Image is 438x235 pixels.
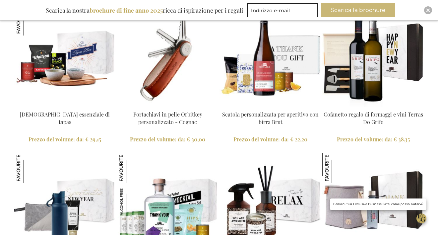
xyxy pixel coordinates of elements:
[219,136,322,143] a: Prezzo del volume: da € 22,20
[222,111,319,125] a: Scatola personalizzata per aperitivo con birra Brut
[321,3,395,17] button: Scarica la brochure
[117,187,147,217] img: Scatola personalizzata di Gin & Tonic Aperitivo analcolico
[290,136,307,143] font: € 22,20
[14,136,116,143] a: Prezzo del volume: da € 29,15
[90,6,163,14] font: brochure di fine anno 2025
[385,136,391,143] font: da
[133,111,202,125] a: Portachiavi in ​​pelle Orbitkey personalizzato - Cognac
[322,153,353,183] img: Articoli essenziali per viaggi e picnic
[394,136,410,143] font: € 38,35
[29,136,75,143] font: Prezzo del volume:
[219,103,322,109] a: Scatola personalizzata per aperitivo con birra e champagne
[117,103,219,109] a: Portachiavi in ​​pelle Orbitkey personalizzato - Cognac
[14,153,44,183] img: La scatola regalo sportiva definitiva
[247,3,320,19] form: offerte di marketing e promozioni
[281,136,287,143] font: da
[130,136,176,143] font: Prezzo del volume:
[14,103,116,109] a: Scatola essenziale di tapas Scatola essenziale di tapas
[322,5,424,107] img: Terrace Do Grifo Cheese & Wine Box
[117,136,219,143] a: Prezzo del volume: da € 30,00
[14,5,116,107] img: Scatola essenziale di tapas
[178,136,184,143] font: da
[233,136,280,143] font: Prezzo del volume:
[247,3,318,17] input: Indirizzo e-mail
[20,111,110,125] a: [DEMOGRAPHIC_DATA] essenziale di tapas
[46,6,90,14] font: Scarica la nostra
[426,8,430,12] img: Vicino
[187,136,205,143] font: € 30,00
[322,136,424,143] a: Prezzo del volume: da € 38,35
[117,153,147,183] img: Scatola personalizzata di Gin & Tonic Aperitivo analcolico
[424,6,432,14] div: Vicino
[85,136,101,143] font: € 29,15
[322,103,424,109] a: Terrace Do Grifo Cheese & Wine Box
[324,111,423,125] a: Cofanetto regalo di formaggi e vini Terras Do Grifo
[337,136,383,143] font: Prezzo del volume:
[76,136,82,143] font: da
[163,6,243,14] font: ricca di ispirazione per i regali
[117,5,219,107] img: Portachiavi in ​​pelle Orbitkey personalizzato - Cognac
[219,5,322,107] img: Scatola personalizzata per aperitivo con birra e champagne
